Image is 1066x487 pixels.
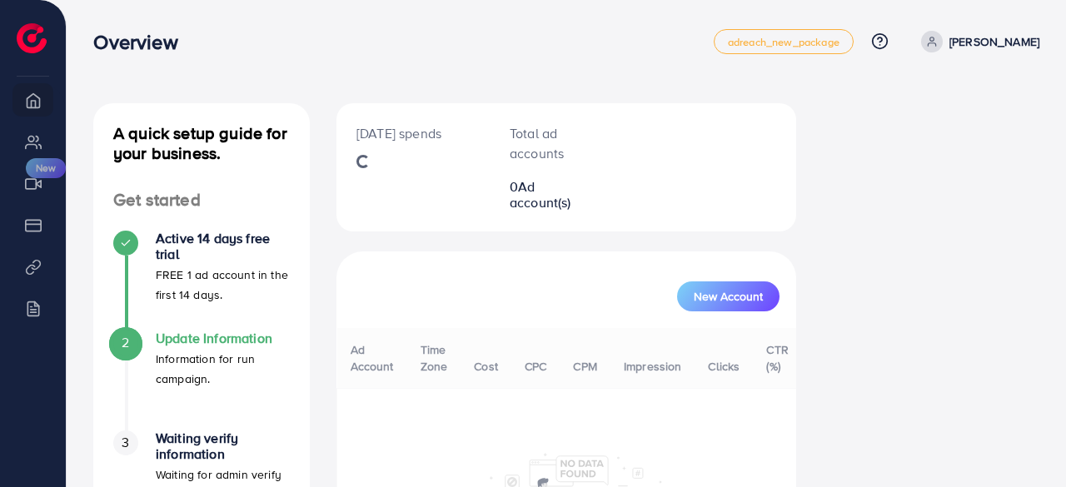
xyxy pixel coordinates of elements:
[93,231,310,330] li: Active 14 days free trial
[677,281,780,311] button: New Account
[17,23,47,53] img: logo
[356,123,470,143] p: [DATE] spends
[914,31,1039,52] a: [PERSON_NAME]
[728,37,839,47] span: adreach_new_package
[510,177,571,211] span: Ad account(s)
[156,430,290,462] h4: Waiting verify information
[122,333,129,352] span: 2
[156,349,290,389] p: Information for run campaign.
[714,29,854,54] a: adreach_new_package
[949,32,1039,52] p: [PERSON_NAME]
[156,231,290,262] h4: Active 14 days free trial
[122,433,129,452] span: 3
[156,330,290,346] h4: Update Information
[93,30,191,54] h3: Overview
[156,265,290,305] p: FREE 1 ad account in the first 14 days.
[510,123,585,163] p: Total ad accounts
[93,330,310,430] li: Update Information
[510,179,585,211] h2: 0
[93,123,310,163] h4: A quick setup guide for your business.
[694,291,763,302] span: New Account
[93,190,310,211] h4: Get started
